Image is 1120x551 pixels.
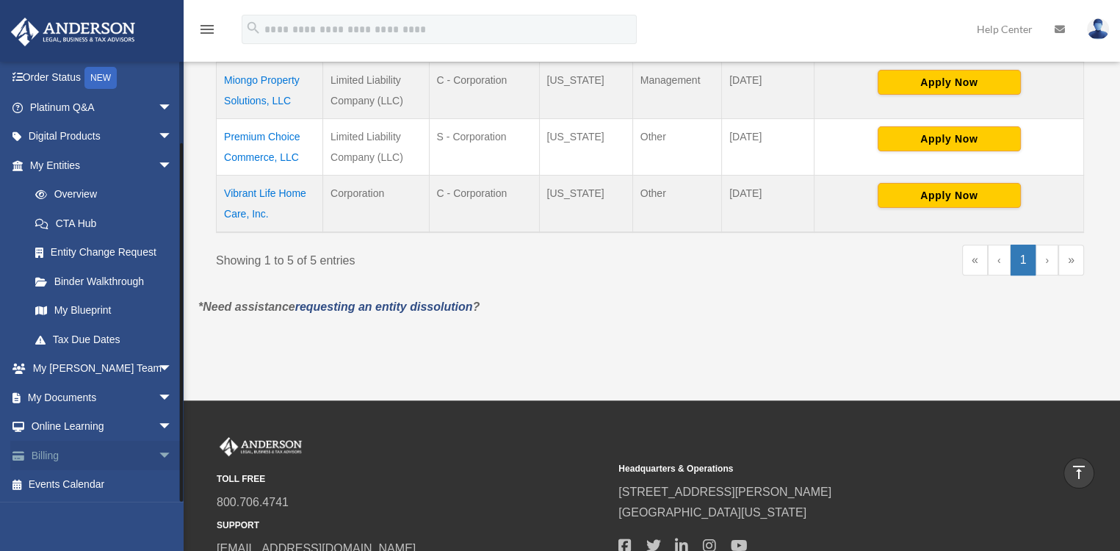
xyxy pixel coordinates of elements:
[198,300,480,313] em: *Need assistance ?
[217,62,323,119] td: Miongo Property Solutions, LLC
[217,518,608,533] small: SUPPORT
[618,461,1010,477] small: Headquarters & Operations
[158,383,187,413] span: arrow_drop_down
[21,209,187,238] a: CTA Hub
[722,62,814,119] td: [DATE]
[878,70,1021,95] button: Apply Now
[988,245,1011,275] a: Previous
[722,176,814,233] td: [DATE]
[10,151,187,180] a: My Entitiesarrow_drop_down
[198,26,216,38] a: menu
[217,437,305,456] img: Anderson Advisors Platinum Portal
[1087,18,1109,40] img: User Pic
[1058,245,1084,275] a: Last
[295,300,473,313] a: requesting an entity dissolution
[10,122,195,151] a: Digital Productsarrow_drop_down
[878,183,1021,208] button: Apply Now
[1036,245,1058,275] a: Next
[10,412,195,442] a: Online Learningarrow_drop_down
[1063,458,1094,489] a: vertical_align_top
[10,354,195,383] a: My [PERSON_NAME] Teamarrow_drop_down
[21,180,180,209] a: Overview
[632,176,721,233] td: Other
[10,383,195,412] a: My Documentsarrow_drop_down
[21,325,187,354] a: Tax Due Dates
[10,441,195,470] a: Billingarrow_drop_down
[323,176,430,233] td: Corporation
[158,122,187,152] span: arrow_drop_down
[632,119,721,176] td: Other
[158,412,187,442] span: arrow_drop_down
[618,486,831,498] a: [STREET_ADDRESS][PERSON_NAME]
[539,176,632,233] td: [US_STATE]
[245,20,261,36] i: search
[21,238,187,267] a: Entity Change Request
[323,119,430,176] td: Limited Liability Company (LLC)
[217,472,608,487] small: TOLL FREE
[722,119,814,176] td: [DATE]
[217,119,323,176] td: Premium Choice Commerce, LLC
[10,470,195,500] a: Events Calendar
[7,18,140,46] img: Anderson Advisors Platinum Portal
[962,245,988,275] a: First
[158,354,187,384] span: arrow_drop_down
[84,67,117,89] div: NEW
[216,245,639,271] div: Showing 1 to 5 of 5 entries
[158,93,187,123] span: arrow_drop_down
[429,62,539,119] td: C - Corporation
[21,267,187,296] a: Binder Walkthrough
[539,62,632,119] td: [US_STATE]
[632,62,721,119] td: Management
[429,119,539,176] td: S - Corporation
[217,496,289,508] a: 800.706.4741
[618,506,806,519] a: [GEOGRAPHIC_DATA][US_STATE]
[878,126,1021,151] button: Apply Now
[198,21,216,38] i: menu
[10,93,195,122] a: Platinum Q&Aarrow_drop_down
[539,119,632,176] td: [US_STATE]
[1070,464,1088,481] i: vertical_align_top
[429,176,539,233] td: C - Corporation
[323,62,430,119] td: Limited Liability Company (LLC)
[158,441,187,471] span: arrow_drop_down
[21,296,187,325] a: My Blueprint
[158,151,187,181] span: arrow_drop_down
[217,176,323,233] td: Vibrant Life Home Care, Inc.
[1011,245,1036,275] a: 1
[10,63,195,93] a: Order StatusNEW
